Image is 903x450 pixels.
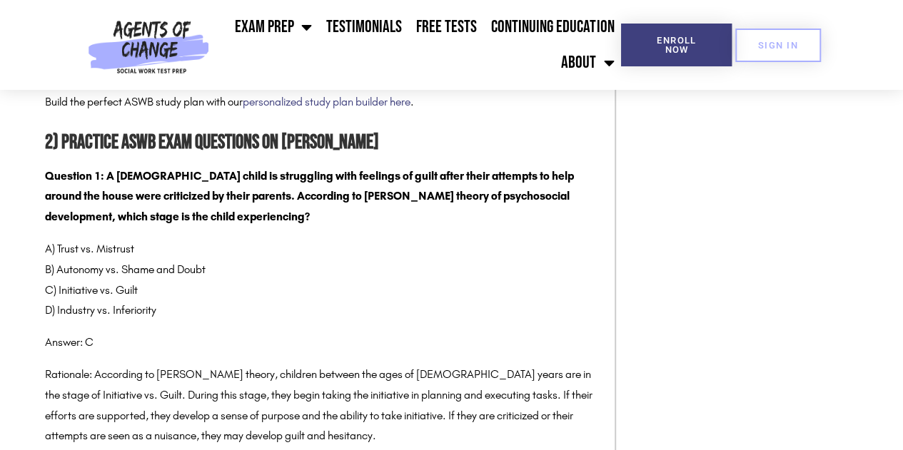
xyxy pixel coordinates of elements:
[215,9,621,81] nav: Menu
[409,9,484,45] a: Free Tests
[735,29,821,62] a: SIGN IN
[45,74,594,108] span: include 30+ ASWB topics and hundreds of practice questions so you’ll be ready for test day! Build...
[45,239,600,321] p: A) Trust vs. Mistrust B) Autonomy vs. Shame and Doubt C) Initiative vs. Guilt D) Industry vs. Inf...
[644,36,709,54] span: Enroll Now
[45,332,600,353] p: Answer: C
[228,9,319,45] a: Exam Prep
[45,364,600,446] p: Rationale: According to [PERSON_NAME] theory, children between the ages of [DEMOGRAPHIC_DATA] yea...
[758,41,798,50] span: SIGN IN
[319,9,409,45] a: Testimonials
[45,169,574,224] strong: Question 1: A [DEMOGRAPHIC_DATA] child is struggling with feelings of guilt after their attempts ...
[484,9,621,45] a: Continuing Education
[621,24,732,66] a: Enroll Now
[554,45,621,81] a: About
[45,131,379,154] strong: 2) Practice ASWB Exam Questions on [PERSON_NAME]
[243,95,410,108] a: personalized study plan builder here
